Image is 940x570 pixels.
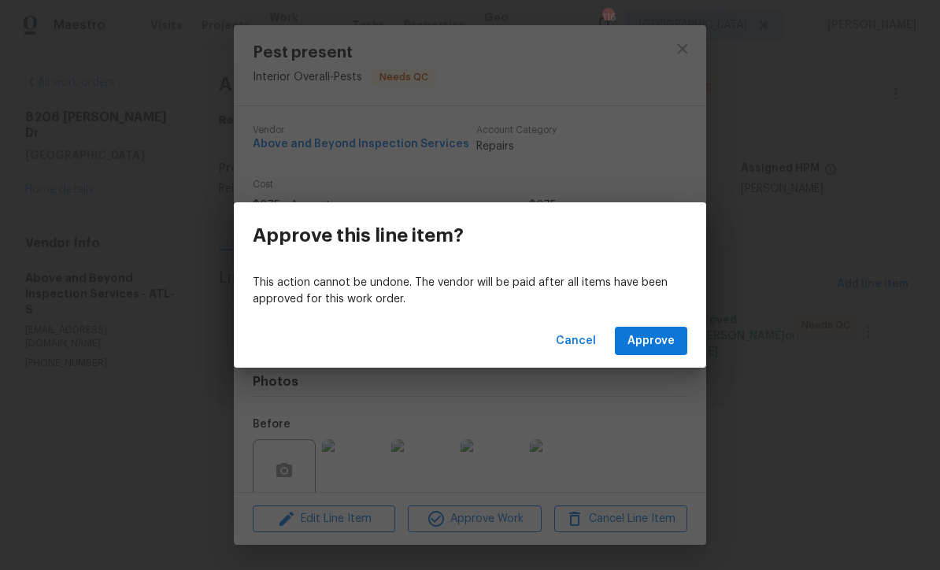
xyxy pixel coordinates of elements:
[253,275,687,308] p: This action cannot be undone. The vendor will be paid after all items have been approved for this...
[556,331,596,351] span: Cancel
[253,224,464,246] h3: Approve this line item?
[615,327,687,356] button: Approve
[550,327,602,356] button: Cancel
[627,331,675,351] span: Approve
